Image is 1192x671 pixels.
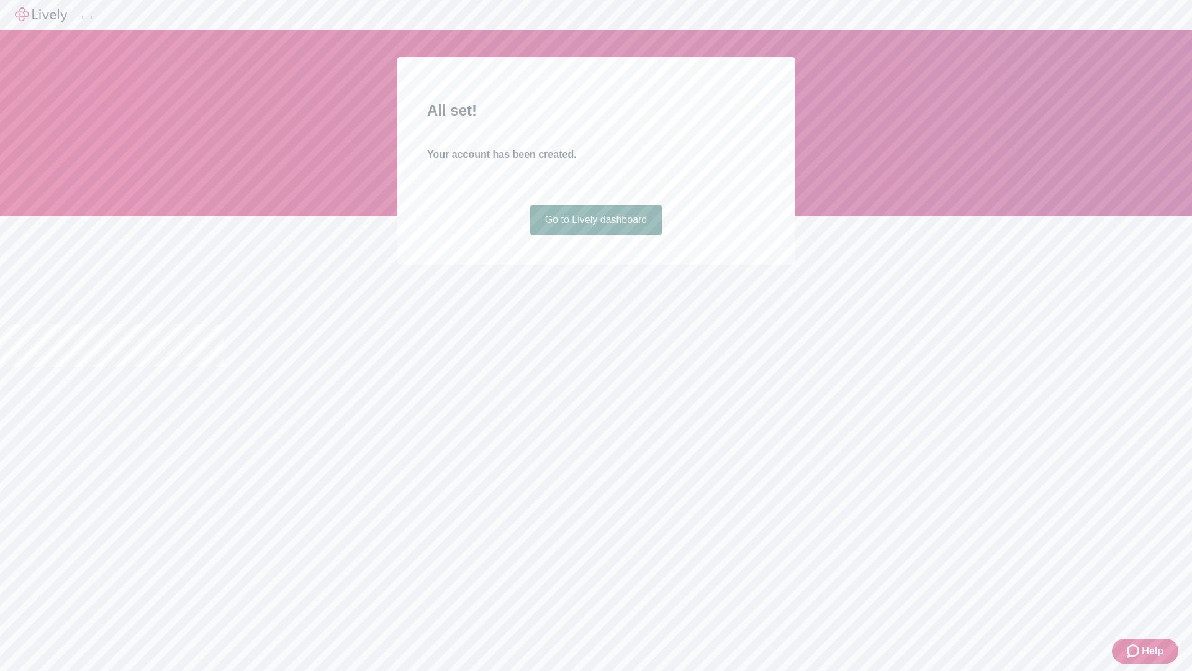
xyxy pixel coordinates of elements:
[427,147,765,162] h4: Your account has been created.
[427,99,765,122] h2: All set!
[1112,639,1178,664] button: Zendesk support iconHelp
[1142,644,1163,659] span: Help
[82,16,92,19] button: Log out
[15,7,67,22] img: Lively
[530,205,662,235] a: Go to Lively dashboard
[1127,644,1142,659] svg: Zendesk support icon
